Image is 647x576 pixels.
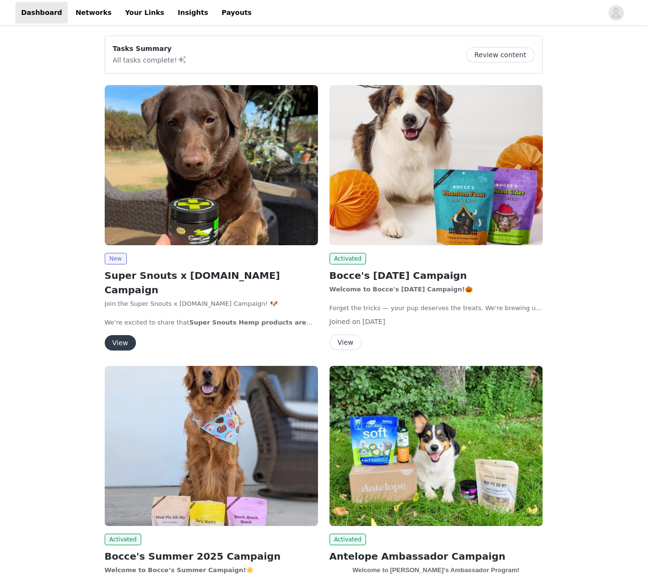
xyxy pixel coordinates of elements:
[363,318,385,326] span: [DATE]
[105,253,127,264] span: New
[105,299,318,309] p: Join the Super Snouts x [DOMAIN_NAME] Campaign! 🐶
[70,2,117,24] a: Networks
[330,318,361,326] span: Joined on
[119,2,170,24] a: Your Links
[172,2,214,24] a: Insights
[105,268,318,297] h2: Super Snouts x [DOMAIN_NAME] Campaign
[466,47,534,63] button: Review content
[330,534,366,545] span: Activated
[105,318,318,327] p: We’re excited to share that
[330,268,543,283] h2: Bocce's [DATE] Campaign
[330,285,543,294] p: 🎃
[15,2,68,24] a: Dashboard
[611,5,621,21] div: avatar
[330,303,543,313] p: Forget the tricks — your pup deserves the treats. We're brewing up something spooky (& sweet!) th...
[330,85,543,245] img: Bocce's
[113,54,187,65] p: All tasks complete!
[330,549,543,563] h2: Antelope Ambassador Campaign
[105,565,318,575] p: ☀️
[330,339,362,346] a: View
[353,566,520,574] strong: Welcome to [PERSON_NAME]'s Ambassador Program!
[105,366,318,526] img: Bocce's
[105,335,136,351] button: View
[330,286,465,293] strong: Welcome to Bocce's [DATE] Campaign!
[105,549,318,563] h2: Bocce's Summer 2025 Campaign
[105,319,313,336] strong: Super Snouts Hemp products are now available on [DOMAIN_NAME]
[330,366,543,526] img: Antelope
[113,44,187,54] p: Tasks Summary
[330,335,362,350] button: View
[216,2,257,24] a: Payouts
[105,85,318,245] img: Super Snouts Hemp Company
[330,253,366,264] span: Activated
[105,566,246,574] strong: Welcome to Bocce’s Summer Campaign!
[105,534,142,545] span: Activated
[105,339,136,347] a: View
